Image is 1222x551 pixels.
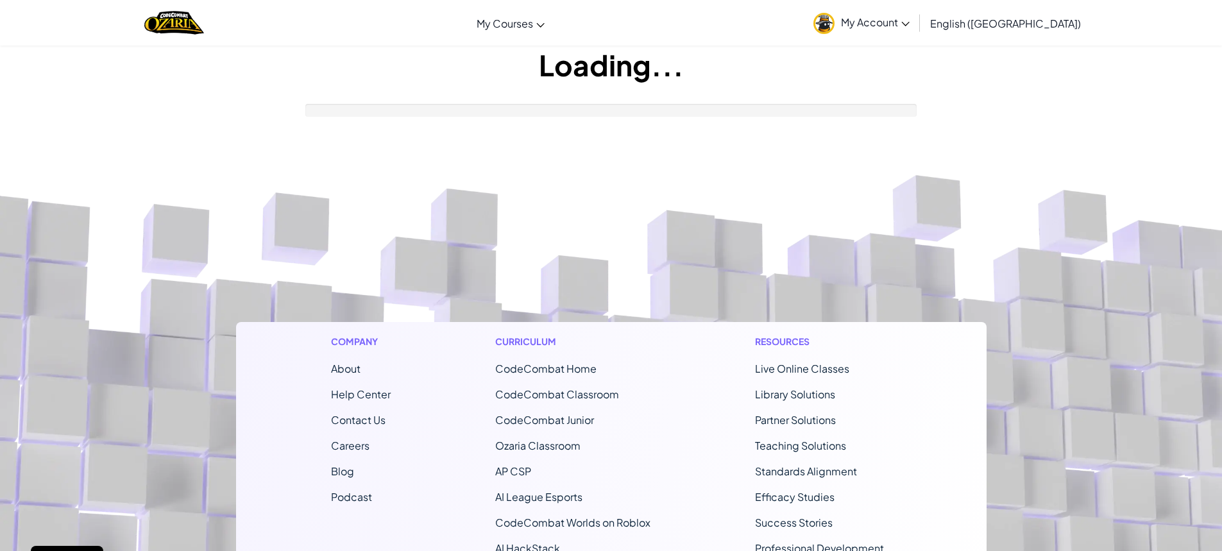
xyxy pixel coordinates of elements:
a: AI League Esports [495,490,582,504]
h1: Resources [755,335,892,348]
a: My Account [807,3,916,43]
h1: Company [331,335,391,348]
span: English ([GEOGRAPHIC_DATA]) [930,17,1081,30]
a: English ([GEOGRAPHIC_DATA]) [924,6,1087,40]
a: CodeCombat Classroom [495,387,619,401]
a: Careers [331,439,369,452]
a: Standards Alignment [755,464,857,478]
a: Ozaria by CodeCombat logo [144,10,204,36]
a: Blog [331,464,354,478]
span: CodeCombat Home [495,362,597,375]
img: avatar [813,13,835,34]
a: About [331,362,361,375]
a: CodeCombat Worlds on Roblox [495,516,650,529]
img: Home [144,10,204,36]
a: Success Stories [755,516,833,529]
span: My Account [841,15,910,29]
span: Contact Us [331,413,386,427]
h1: Curriculum [495,335,650,348]
a: Help Center [331,387,391,401]
a: My Courses [470,6,551,40]
a: Teaching Solutions [755,439,846,452]
a: Live Online Classes [755,362,849,375]
a: Ozaria Classroom [495,439,581,452]
a: Podcast [331,490,372,504]
a: CodeCombat Junior [495,413,594,427]
a: Efficacy Studies [755,490,835,504]
span: My Courses [477,17,533,30]
a: Library Solutions [755,387,835,401]
a: AP CSP [495,464,531,478]
a: Partner Solutions [755,413,836,427]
